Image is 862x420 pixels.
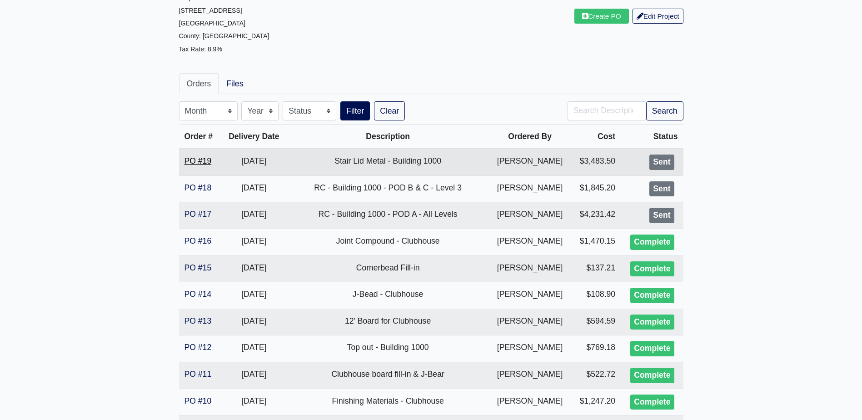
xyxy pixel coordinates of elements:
td: $108.90 [571,282,621,309]
th: Status [621,125,683,149]
small: County: [GEOGRAPHIC_DATA] [179,32,269,40]
a: PO #10 [184,396,212,405]
div: Complete [630,395,674,410]
td: $522.72 [571,362,621,389]
div: Complete [630,341,674,356]
td: [DATE] [221,389,287,415]
a: PO #15 [184,263,212,272]
button: Search [646,101,683,120]
th: Delivery Date [221,125,287,149]
a: Edit Project [633,9,683,24]
td: $594.59 [571,309,621,335]
a: PO #19 [184,156,212,165]
div: Sent [649,155,674,170]
td: [PERSON_NAME] [489,335,571,362]
td: [DATE] [221,309,287,335]
a: PO #12 [184,343,212,352]
td: 12' Board for Clubhouse [287,309,488,335]
div: Complete [630,315,674,330]
td: [DATE] [221,362,287,389]
td: [PERSON_NAME] [489,149,571,175]
td: Joint Compound - Clubhouse [287,229,488,255]
input: Search [568,101,646,120]
td: Clubhouse board fill-in & J-Bear [287,362,488,389]
td: [DATE] [221,229,287,255]
td: [DATE] [221,149,287,175]
div: Complete [630,261,674,277]
a: Clear [374,101,405,120]
th: Cost [571,125,621,149]
td: [PERSON_NAME] [489,362,571,389]
td: J-Bead - Clubhouse [287,282,488,309]
a: PO #14 [184,290,212,299]
td: [DATE] [221,282,287,309]
button: Filter [340,101,370,120]
a: PO #11 [184,370,212,379]
small: [STREET_ADDRESS] [179,7,242,14]
td: $1,470.15 [571,229,621,255]
td: [DATE] [221,175,287,202]
td: [DATE] [221,335,287,362]
td: [PERSON_NAME] [489,175,571,202]
small: [GEOGRAPHIC_DATA] [179,20,246,27]
th: Order # [179,125,221,149]
td: RC - Building 1000 - POD A - All Levels [287,202,488,229]
td: $769.18 [571,335,621,362]
div: Complete [630,288,674,303]
td: [DATE] [221,255,287,282]
td: [PERSON_NAME] [489,309,571,335]
a: PO #16 [184,236,212,245]
small: Tax Rate: 8.9% [179,45,222,53]
div: Complete [630,235,674,250]
td: [DATE] [221,202,287,229]
td: Cornerbead Fill-in [287,255,488,282]
td: Finishing Materials - Clubhouse [287,389,488,415]
div: Complete [630,368,674,383]
td: $1,845.20 [571,175,621,202]
td: $3,483.50 [571,149,621,175]
th: Description [287,125,488,149]
a: Orders [179,73,219,94]
a: PO #13 [184,316,212,325]
td: $4,231.42 [571,202,621,229]
td: [PERSON_NAME] [489,389,571,415]
div: Sent [649,208,674,223]
div: Sent [649,181,674,197]
a: Create PO [574,9,629,24]
td: [PERSON_NAME] [489,229,571,255]
td: [PERSON_NAME] [489,202,571,229]
a: PO #18 [184,183,212,192]
th: Ordered By [489,125,571,149]
td: [PERSON_NAME] [489,282,571,309]
td: RC - Building 1000 - POD B & C - Level 3 [287,175,488,202]
td: Top out - Building 1000 [287,335,488,362]
a: Files [219,73,251,94]
td: Stair Lid Metal - Building 1000 [287,149,488,175]
td: [PERSON_NAME] [489,255,571,282]
td: $1,247.20 [571,389,621,415]
td: $137.21 [571,255,621,282]
a: PO #17 [184,210,212,219]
